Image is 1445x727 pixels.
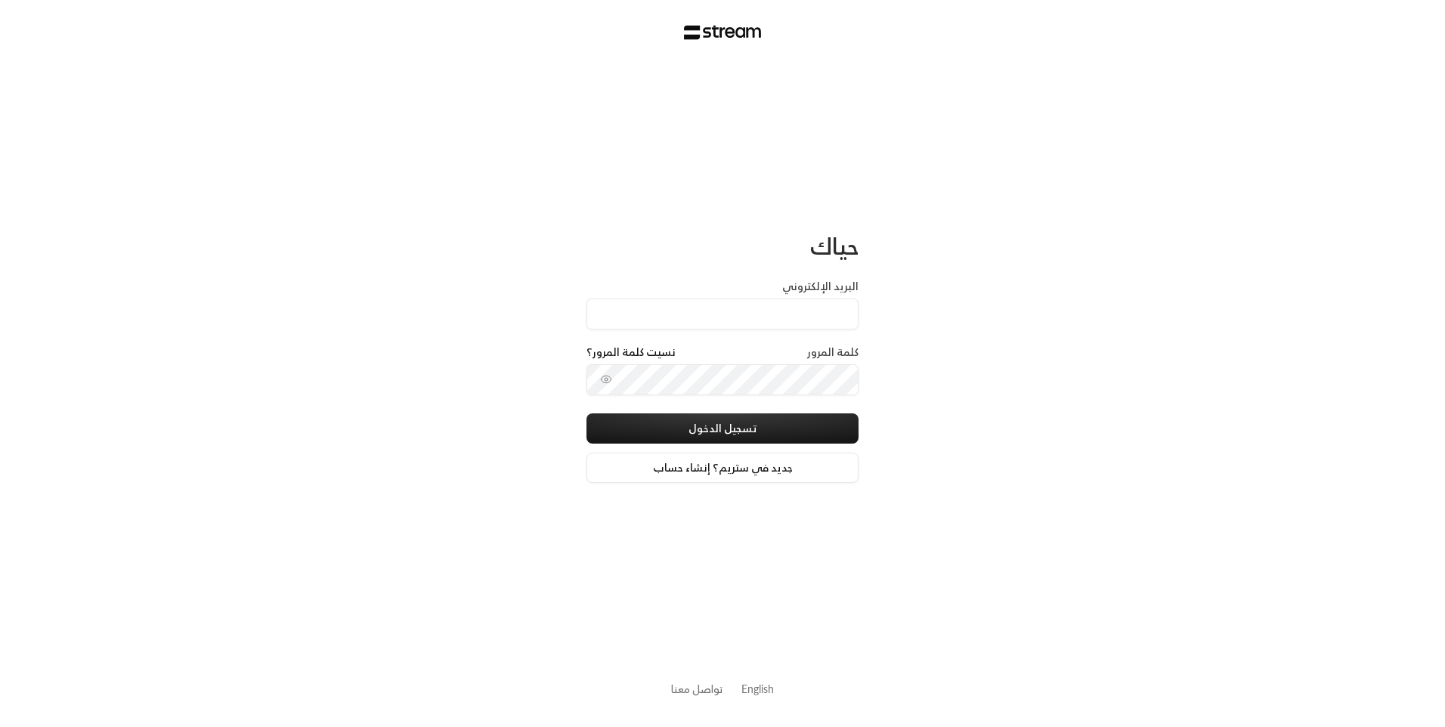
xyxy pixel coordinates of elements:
[782,279,859,294] label: البريد الإلكتروني
[586,413,859,444] button: تسجيل الدخول
[741,675,774,703] a: English
[684,25,762,40] img: Stream Logo
[594,367,618,391] button: toggle password visibility
[586,345,676,360] a: نسيت كلمة المرور؟
[671,679,723,698] a: تواصل معنا
[671,681,723,697] button: تواصل معنا
[586,453,859,483] a: جديد في ستريم؟ إنشاء حساب
[807,345,859,360] label: كلمة المرور
[810,226,859,266] span: حياك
